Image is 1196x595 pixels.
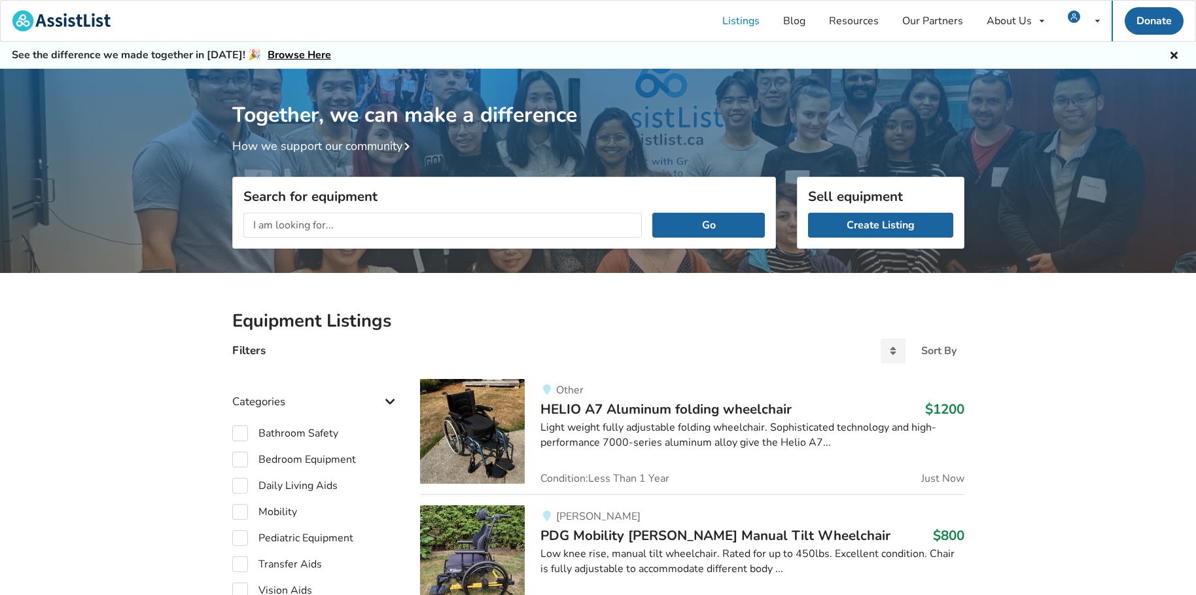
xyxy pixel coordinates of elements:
div: Light weight fully adjustable folding wheelchair. Sophisticated technology and high-performance 7... [540,420,964,450]
label: Mobility [232,504,297,520]
input: I am looking for... [243,213,642,238]
h5: See the difference we made together in [DATE]! 🎉 [12,48,331,62]
a: mobility-helio a7 aluminum folding wheelchairOtherHELIO A7 Aluminum folding wheelchair$1200Light ... [420,379,964,494]
a: Resources [817,1,890,41]
h1: Together, we can make a difference [232,69,964,128]
h4: Filters [232,343,266,358]
h3: Search for equipment [243,188,765,205]
span: Condition: Less Than 1 Year [540,473,669,484]
label: Bathroom Safety [232,425,338,441]
h3: $800 [933,527,964,544]
a: Our Partners [890,1,975,41]
span: PDG Mobility [PERSON_NAME] Manual Tilt Wheelchair [540,526,890,545]
label: Transfer Aids [232,556,322,572]
a: Listings [711,1,771,41]
span: HELIO A7 Aluminum folding wheelchair [540,400,792,418]
label: Pediatric Equipment [232,530,353,546]
label: Bedroom Equipment [232,452,356,467]
span: Other [556,383,584,397]
a: Donate [1125,7,1184,35]
h3: Sell equipment [808,188,953,205]
div: Low knee rise, manual tilt wheelchair. Rated for up to 450lbs. Excellent condition. Chair is full... [540,547,964,577]
div: About Us [987,16,1032,26]
a: Blog [771,1,817,41]
div: Categories [232,369,400,415]
div: Sort By [921,346,957,356]
img: assistlist-logo [12,10,111,31]
span: [PERSON_NAME] [556,509,641,524]
a: How we support our community [232,138,415,154]
img: mobility-helio a7 aluminum folding wheelchair [420,379,525,484]
span: Just Now [921,473,964,484]
img: user icon [1068,10,1080,23]
a: Browse Here [268,48,331,62]
button: Go [652,213,764,238]
label: Daily Living Aids [232,478,338,494]
h3: $1200 [925,401,964,418]
h2: Equipment Listings [232,310,964,333]
a: Create Listing [808,213,953,238]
